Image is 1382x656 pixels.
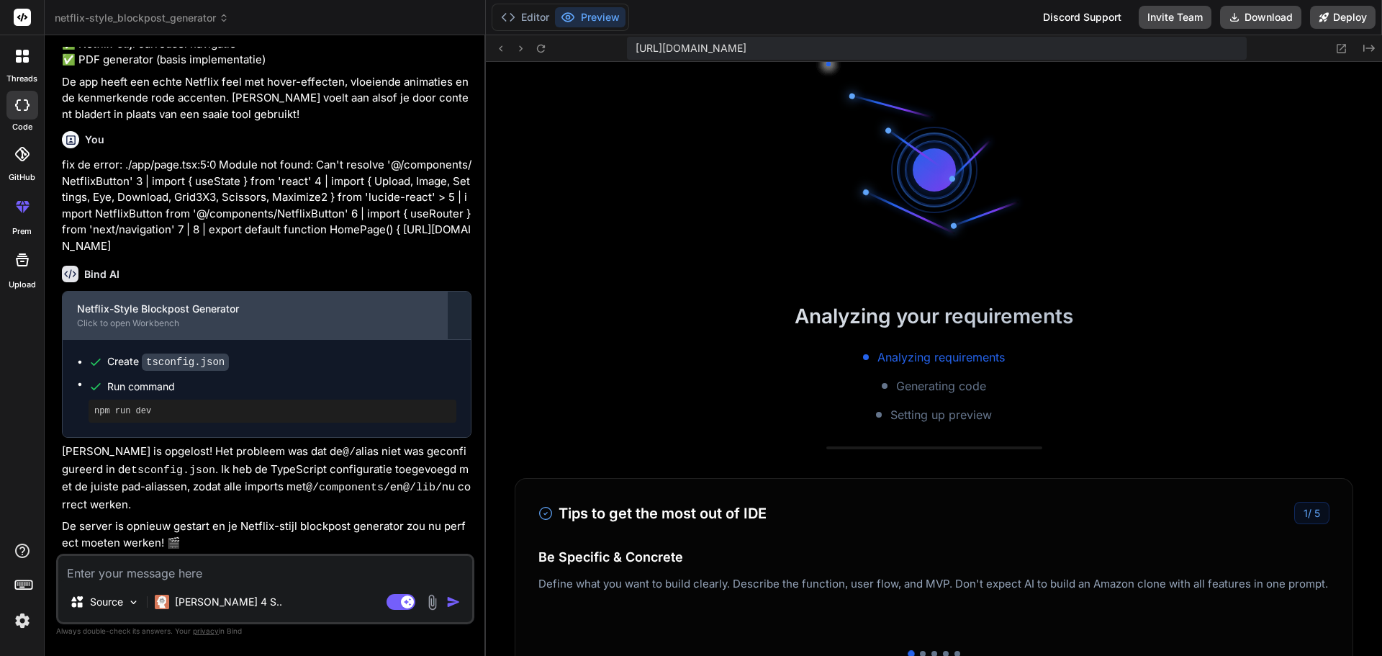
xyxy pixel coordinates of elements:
div: Discord Support [1034,6,1130,29]
label: prem [12,225,32,238]
img: Pick Models [127,596,140,608]
img: icon [446,595,461,609]
label: threads [6,73,37,85]
div: Click to open Workbench [77,318,433,329]
p: Source [90,595,123,609]
h6: You [85,132,104,147]
span: Run command [107,379,456,394]
label: code [12,121,32,133]
pre: npm run dev [94,405,451,417]
img: attachment [424,594,441,611]
img: Claude 4 Sonnet [155,595,169,609]
code: @/lib/ [403,482,442,494]
p: [PERSON_NAME] 4 S.. [175,595,282,609]
img: settings [10,608,35,633]
span: netflix-style_blockpost_generator [55,11,229,25]
span: 1 [1304,507,1308,519]
code: tsconfig.json [142,354,229,371]
code: tsconfig.json [131,464,215,477]
p: [PERSON_NAME] is opgelost! Het probleem was dat de alias niet was geconfigureerd in de . Ik heb d... [62,444,471,513]
span: [URL][DOMAIN_NAME] [636,41,746,55]
button: Netflix-Style Blockpost GeneratorClick to open Workbench [63,292,447,339]
div: Netflix-Style Blockpost Generator [77,302,433,316]
p: Always double-check its answers. Your in Bind [56,624,474,638]
button: Invite Team [1139,6,1211,29]
button: Preview [555,7,625,27]
h3: Tips to get the most out of IDE [538,503,767,524]
span: 5 [1314,507,1320,519]
span: privacy [193,626,219,635]
code: @/ [343,446,356,459]
button: Editor [495,7,555,27]
div: / [1294,502,1329,524]
p: fix de error: ./app/page.tsx:5:0 Module not found: Can't resolve '@/components/NetflixButton' 3 |... [62,157,471,254]
button: Download [1220,6,1301,29]
p: De server is opnieuw gestart en je Netflix-stijl blockpost generator zou nu perfect moeten werken! 🎬 [62,518,471,551]
div: Create [107,354,229,369]
label: GitHub [9,171,35,184]
label: Upload [9,279,36,291]
p: De app heeft een echte Netflix feel met hover-effecten, vloeiende animaties en de kenmerkende rod... [62,74,471,123]
span: Generating code [896,377,986,395]
button: Deploy [1310,6,1376,29]
code: @/components/ [306,482,390,494]
span: Analyzing requirements [877,349,1005,366]
h2: Analyzing your requirements [486,301,1382,331]
span: Setting up preview [890,406,992,423]
h6: Bind AI [84,267,119,282]
h4: Be Specific & Concrete [538,547,1329,567]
